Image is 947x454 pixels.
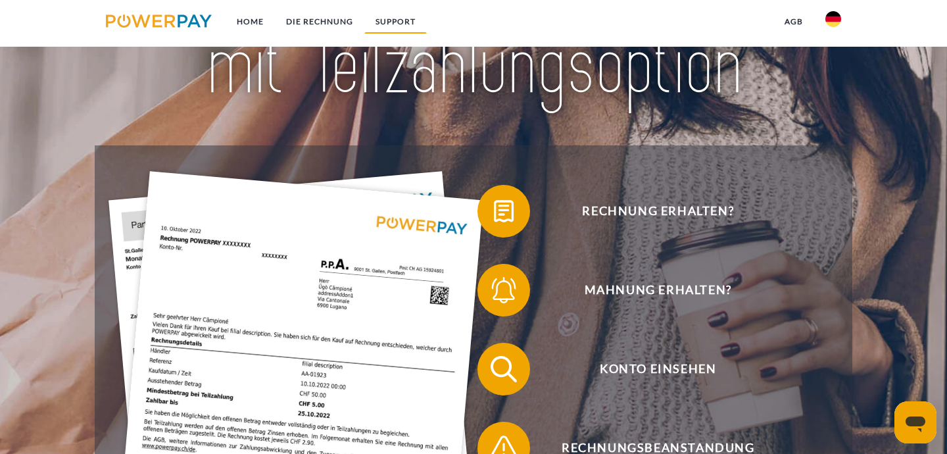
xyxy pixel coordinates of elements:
[497,264,819,316] span: Mahnung erhalten?
[226,10,275,34] a: Home
[487,274,520,307] img: qb_bell.svg
[487,353,520,386] img: qb_search.svg
[477,343,819,395] button: Konto einsehen
[275,10,364,34] a: DIE RECHNUNG
[773,10,814,34] a: agb
[497,343,819,395] span: Konto einsehen
[106,14,212,28] img: logo-powerpay.svg
[477,185,819,238] button: Rechnung erhalten?
[364,10,427,34] a: SUPPORT
[894,401,936,443] iframe: Schaltfläche zum Öffnen des Messaging-Fensters
[487,195,520,228] img: qb_bill.svg
[497,185,819,238] span: Rechnung erhalten?
[477,264,819,316] button: Mahnung erhalten?
[825,11,841,27] img: de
